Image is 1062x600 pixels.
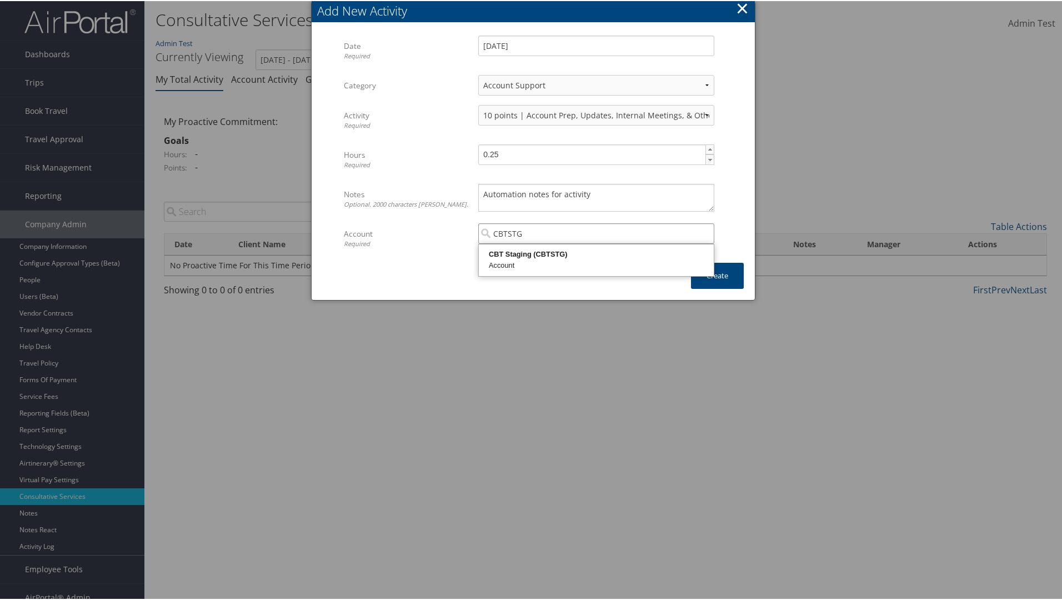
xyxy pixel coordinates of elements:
div: Required [344,238,470,248]
div: Optional. 2000 characters [PERSON_NAME]. [344,199,470,208]
div: Required [344,159,470,169]
label: Activity [344,104,470,134]
div: Account [480,259,712,270]
span: ▼ [706,154,715,163]
label: Category [344,74,470,95]
span: ▲ [706,144,715,153]
a: ▼ [705,153,714,164]
label: Notes [344,183,470,213]
div: CBT Staging (CBTSTG) [480,248,712,259]
button: Create [691,262,744,288]
label: Account [344,222,470,253]
input: Search Accounts [478,222,714,243]
a: ▲ [705,143,714,154]
label: Hours [344,143,470,174]
label: Date [344,34,470,65]
div: Required [344,120,470,129]
div: Add New Activity [317,1,755,18]
div: Required [344,51,470,60]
